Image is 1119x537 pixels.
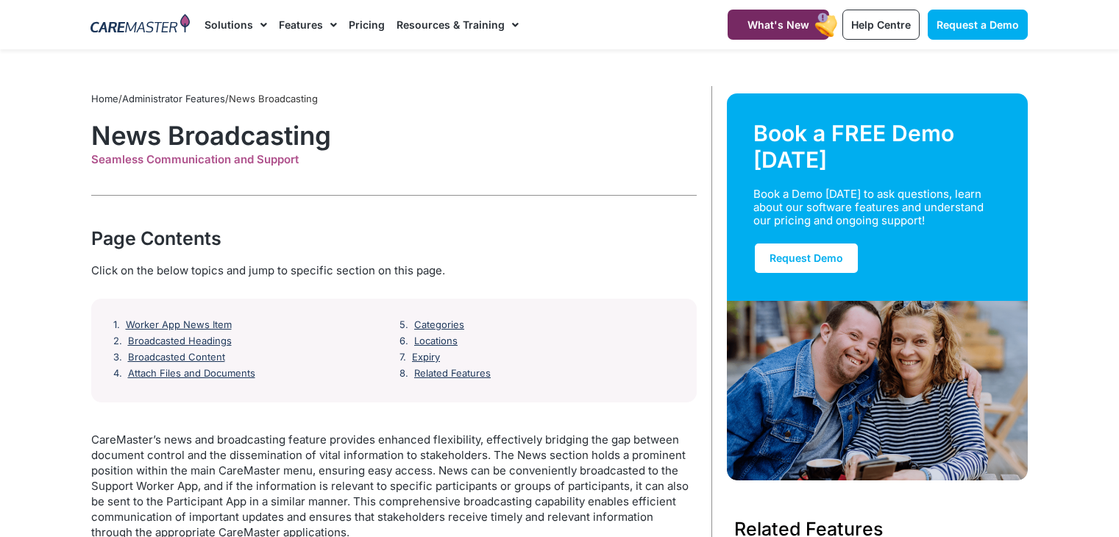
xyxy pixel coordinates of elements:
span: Request Demo [770,252,843,264]
div: Page Contents [91,225,697,252]
a: Categories [414,319,464,331]
a: Help Centre [842,10,920,40]
a: Related Features [414,368,491,380]
a: Attach Files and Documents [128,368,255,380]
a: What's New [728,10,829,40]
span: News Broadcasting [229,93,318,104]
div: Book a Demo [DATE] to ask questions, learn about our software features and understand our pricing... [753,188,984,227]
span: Help Centre [851,18,911,31]
a: Broadcasted Content [128,352,225,363]
span: / / [91,93,318,104]
img: Support Worker and NDIS Participant out for a coffee. [727,301,1029,480]
a: Administrator Features [122,93,225,104]
div: Click on the below topics and jump to specific section on this page. [91,263,697,279]
a: Home [91,93,118,104]
h1: News Broadcasting [91,120,697,151]
a: Worker App News Item [126,319,232,331]
span: Request a Demo [937,18,1019,31]
a: Request a Demo [928,10,1028,40]
div: Seamless Communication and Support [91,153,697,166]
div: Book a FREE Demo [DATE] [753,120,1002,173]
a: Locations [414,335,458,347]
a: Expiry [412,352,440,363]
a: Request Demo [753,242,859,274]
a: Broadcasted Headings [128,335,232,347]
img: CareMaster Logo [90,14,190,36]
span: What's New [747,18,809,31]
